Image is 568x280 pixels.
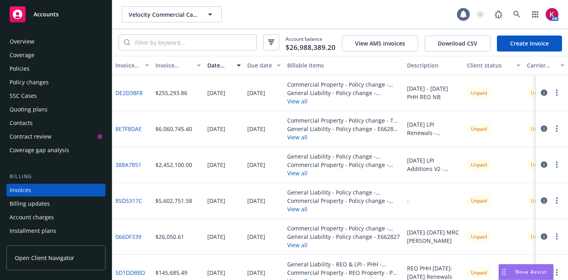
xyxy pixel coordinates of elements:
div: General Liability - Policy change - E662827 - PHH [287,125,401,133]
button: View all [287,133,401,141]
a: SSC Cases [6,89,105,102]
div: - [407,197,409,205]
div: Policies [10,62,30,75]
div: [DATE] [207,161,225,169]
div: [DATE] [247,268,265,277]
button: View AMS invoices [342,36,418,52]
div: [DATE] [247,197,265,205]
div: Quoting plans [10,103,48,116]
div: Billable items [287,61,401,70]
div: Coverage [10,49,34,62]
div: Description [407,61,461,70]
button: View all [287,205,401,213]
div: SSC Cases [10,89,37,102]
div: [DATE] LPI Additions V2 - Provisional [407,156,461,173]
div: Unpaid [467,268,491,278]
a: 066DF339 [115,232,141,241]
a: 5D1DDBBD [115,268,145,277]
a: 388A7851 [115,161,141,169]
button: View all [287,241,401,249]
div: [DATE] [207,268,225,277]
div: [DATE] [207,197,225,205]
a: Create Invoice [497,36,562,52]
div: [DATE] [207,125,225,133]
a: Installment plans [6,224,105,237]
a: Contract review [6,130,105,143]
button: Billable items [284,56,404,75]
a: Report a Bug [491,6,506,22]
svg: Search [124,39,130,46]
div: [DATE] LPI Renewals - Provisional [407,120,461,137]
div: Invoice ID [115,61,140,70]
div: Overview [10,35,34,48]
div: Unpaid [467,88,491,98]
div: Unpaid [467,196,491,206]
button: View all [287,97,401,105]
div: Billing updates [10,197,50,210]
div: [DATE] [247,89,265,97]
div: Due date [247,61,272,70]
button: Date issued [204,56,244,75]
button: Carrier status [524,56,568,75]
button: View all [287,169,401,177]
div: Unpaid [527,232,551,242]
button: Download CSV [425,36,491,52]
a: Switch app [527,6,543,22]
a: Policies [6,62,105,75]
div: Invoice amount [155,61,192,70]
div: Drag to move [499,264,509,280]
div: Contract review [10,130,52,143]
a: Contacts [6,117,105,129]
div: Policy changes [10,76,49,89]
a: Policy changes [6,76,105,89]
a: Overview [6,35,105,48]
button: Client status [464,56,524,75]
span: Nova Assist [515,268,547,275]
span: $26,988,389.20 [286,42,336,53]
div: General Liability - REO & LPI - PHH - E662827 - PHH [287,260,401,268]
button: Description [404,56,464,75]
input: Filter by keyword... [130,35,256,50]
a: DE2D3BF8 [115,89,143,97]
img: photo [546,8,558,21]
div: [DATE] [247,161,265,169]
a: Accounts [6,3,105,26]
a: Coverage [6,49,105,62]
div: $26,050.61 [155,232,184,241]
div: Unpaid [467,160,491,170]
div: Carrier status [527,61,556,70]
div: Contacts [10,117,33,129]
a: Quoting plans [6,103,105,116]
span: Accounts [34,11,59,18]
span: Velocity Commercial Capital [129,10,198,19]
a: Invoices [6,184,105,197]
div: $2,452,100.00 [155,161,192,169]
button: Invoice amount [152,56,204,75]
div: [DATE] [247,125,265,133]
button: Velocity Commercial Capital [122,6,222,22]
div: [DATE]-[DATE] MRC [PERSON_NAME] [407,228,461,245]
button: Due date [244,56,284,75]
div: General Liability - Policy change - E662827-PHH-NB [287,152,401,161]
div: [DATE] [207,232,225,241]
div: Commercial Property - REO Property - PHH - E662826 - PHH [287,268,401,277]
div: [DATE] - [DATE] PHH REO NB [407,84,461,101]
div: Account charges [10,211,54,224]
div: Commercial Property - Policy change - E662825 - PHH [287,197,401,205]
a: Billing updates [6,197,105,210]
div: Unpaid [527,160,551,170]
div: Installment plans [10,224,56,237]
div: Unpaid [527,124,551,134]
a: 85D5317C [115,197,142,205]
div: Commercial Property - Policy change - To be assigned - 3923 - Velocity Commercial Capital - [DATE... [287,116,401,125]
div: Commercial Property - Policy change - E662826-PHH-[GEOGRAPHIC_DATA] [287,80,401,89]
div: Unpaid [467,232,491,242]
button: Nova Assist [498,264,554,280]
a: Coverage gap analysis [6,144,105,157]
div: Unpaid [527,88,551,98]
button: Invoice ID [112,56,152,75]
span: Open Client Navigator [15,254,74,262]
div: General Liability - Policy change - E662827 [287,232,401,241]
div: Coverage gap analysis [10,144,69,157]
span: Account balance [286,36,336,50]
